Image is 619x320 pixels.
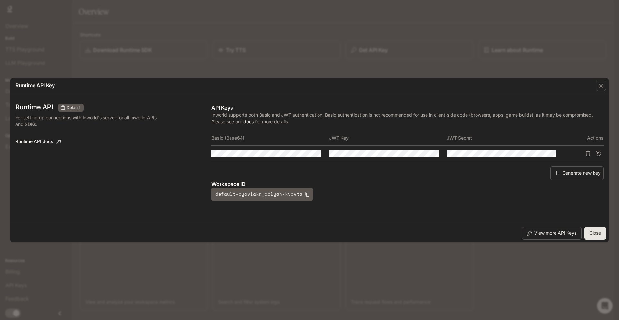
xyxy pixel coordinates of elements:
th: Actions [564,130,604,146]
span: Default [64,105,83,111]
p: Workspace ID [211,180,604,188]
button: Close [584,227,606,240]
button: Delete API key [583,148,593,159]
p: For setting up connections with Inworld's server for all Inworld APIs and SDKs. [15,114,159,128]
h3: Runtime API [15,104,53,110]
p: Inworld supports both Basic and JWT authentication. Basic authentication is not recommended for u... [211,112,604,125]
div: These keys will apply to your current workspace only [58,104,84,112]
th: JWT Secret [447,130,565,146]
a: Runtime API docs [13,135,63,148]
th: Basic (Base64) [211,130,329,146]
p: API Keys [211,104,604,112]
th: JWT Key [329,130,447,146]
button: Suspend API key [593,148,604,159]
a: docs [243,119,254,124]
button: default-qyoviakn_adlyah-kvovta [211,188,313,201]
button: View more API Keys [522,227,582,240]
button: Generate new key [550,166,604,180]
p: Runtime API Key [15,82,55,89]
